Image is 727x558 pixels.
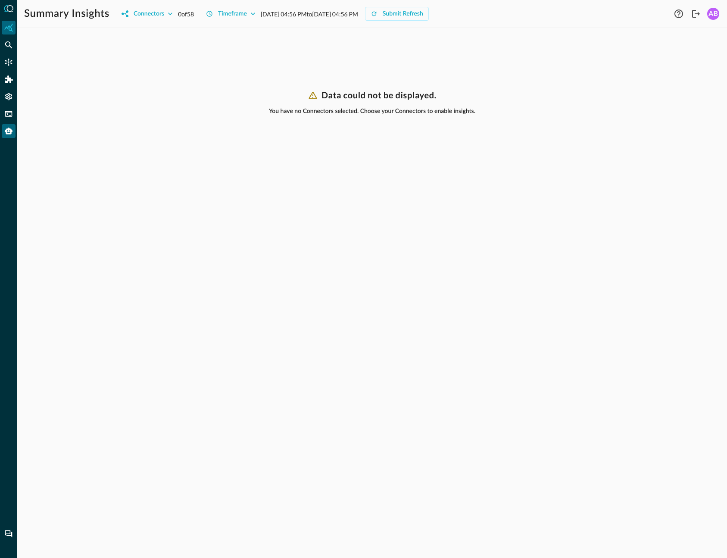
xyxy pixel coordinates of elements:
div: Timeframe [218,9,247,19]
button: Connectors [116,7,178,21]
div: Chat [2,527,16,541]
div: Summary Insights [2,21,16,34]
div: Connectors [134,9,164,19]
div: Query Agent [2,124,16,138]
p: [DATE] 04:56 PM to [DATE] 04:56 PM [261,9,358,19]
h3: Data could not be displayed. [321,90,437,100]
div: Federated Search [2,38,16,52]
span: You have no Connectors selected. Choose your Connectors to enable insights. [269,107,475,115]
div: Addons [2,72,16,86]
div: Connectors [2,55,16,69]
button: Timeframe [201,7,261,21]
div: Settings [2,90,16,103]
button: Logout [689,7,703,21]
button: Help [672,7,686,21]
h1: Summary Insights [24,7,109,21]
div: FSQL [2,107,16,121]
p: 0 of 58 [178,9,194,19]
div: Submit Refresh [383,9,423,19]
div: AB [707,8,719,20]
button: Submit Refresh [365,7,429,21]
